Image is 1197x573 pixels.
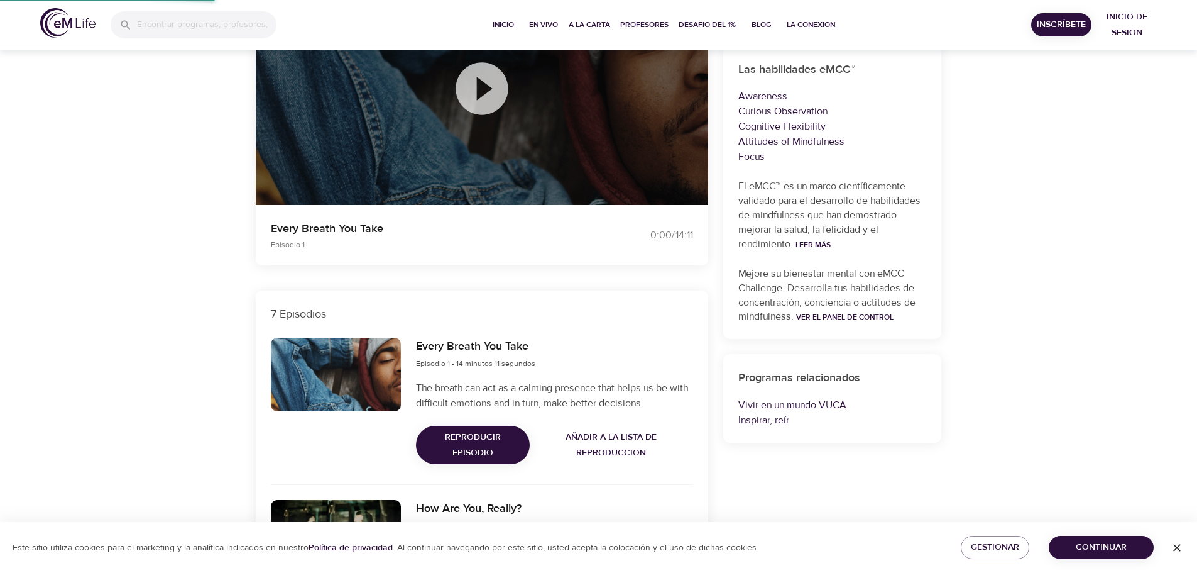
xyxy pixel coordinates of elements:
span: La Conexión [787,18,835,31]
span: Episodio 2 - 14 minutos 7 segundos [416,521,536,531]
img: logo [40,8,96,38]
a: Política de privacidad [309,542,393,554]
span: A la carta [569,18,610,31]
button: Reproducir episodio [416,426,529,464]
span: Reproducir episodio [426,430,519,460]
a: Inspirar, reír [738,414,789,426]
span: Desafío del 1% [679,18,736,31]
span: Añadir a la lista de reproducción [535,430,688,460]
button: Continuar [1049,536,1154,559]
span: Continuar [1059,540,1144,555]
p: Curious Observation [738,104,927,119]
p: Attitudes of Mindfulness [738,134,927,149]
button: Inicio de sesión [1096,6,1157,44]
p: El eMCC™ es un marco científicamente validado para el desarrollo de habilidades de mindfulness qu... [738,179,927,251]
a: Ver el panel de control [796,312,894,322]
h6: Programas relacionados [738,369,927,387]
h6: Las habilidades eMCC™ [738,61,927,79]
p: Episodio 1 [271,239,584,250]
p: Awareness [738,89,927,104]
span: Blog [746,18,777,31]
a: Vivir en un mundo VUCA [738,399,846,411]
button: Gestionar [961,536,1029,559]
button: Añadir a la lista de reproducción [530,426,693,464]
span: Profesores [620,18,669,31]
button: Inscríbete [1031,13,1091,36]
a: Leer más [795,240,831,250]
span: Gestionar [971,540,1019,555]
span: Episodio 1 - 14 minutos 11 segundos [416,359,535,369]
h6: How Are You, Really? [416,500,536,518]
span: En vivo [528,18,559,31]
p: Focus [738,149,927,164]
span: Inscríbete [1036,17,1086,33]
span: Inicio [488,18,518,31]
p: The breath can act as a calming presence that helps us be with difficult emotions and in turn, ma... [416,381,692,411]
h6: Every Breath You Take [416,338,535,356]
div: 0:00 / 14:11 [599,228,693,243]
input: Encontrar programas, profesores, etc... [137,11,276,38]
p: Every Breath You Take [271,220,584,237]
span: Inicio de sesión [1101,9,1152,40]
p: Mejore su bienestar mental con eMCC Challenge. Desarrolla tus habilidades de concentración, conci... [738,267,927,325]
p: Cognitive Flexibility [738,119,927,134]
p: 7 Episodios [271,306,693,323]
